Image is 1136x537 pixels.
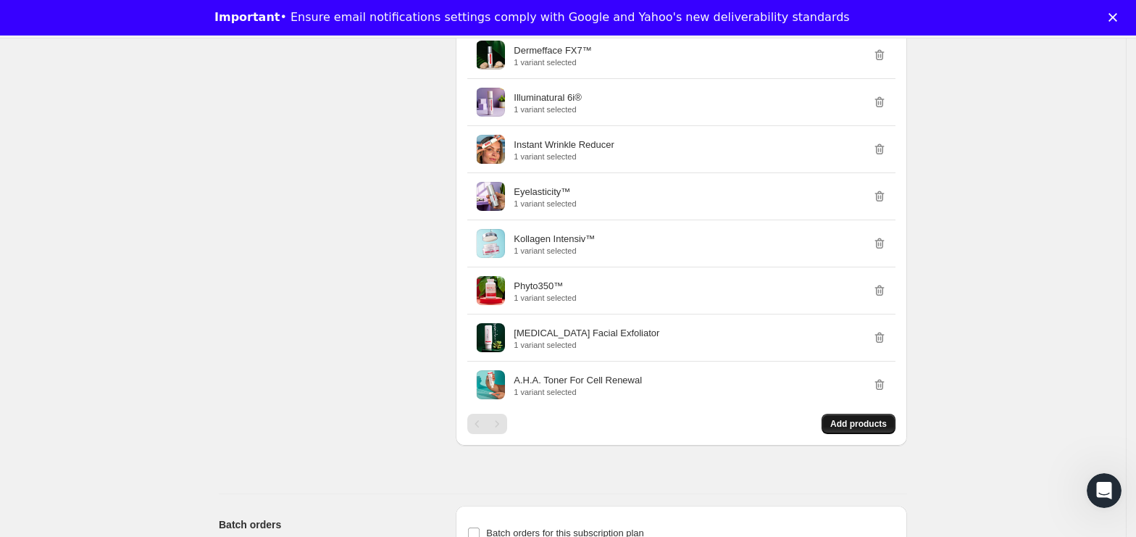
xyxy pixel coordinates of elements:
p: 1 variant selected [514,152,614,161]
p: [MEDICAL_DATA] Facial Exfoliator [514,326,659,341]
div: • Ensure email notifications settings comply with Google and Yahoo's new deliverability standards [214,10,850,25]
p: Instant Wrinkle Reducer [514,138,614,152]
p: 1 variant selected [514,105,581,114]
p: 1 variant selected [514,388,642,396]
p: 1 variant selected [514,341,659,349]
p: 1 variant selected [514,294,576,302]
p: Eyelasticity™ [514,185,570,199]
p: Kollagen Intensiv™ [514,232,595,246]
p: A.H.A. Toner For Cell Renewal [514,373,642,388]
img: Phyto350™ [477,276,505,305]
iframe: Intercom live chat [1087,473,1122,508]
button: Add products [822,414,895,434]
img: Illuminatural 6i® [477,88,505,117]
p: 1 variant selected [514,199,576,208]
a: Learn more [214,33,289,49]
p: Dermefface FX7™ [514,43,591,58]
div: Close [1108,13,1123,22]
nav: Pagination [467,414,507,434]
b: Important [214,10,280,24]
img: Microderm Facial Exfoliator [477,323,505,352]
img: Eyelasticity™ [477,182,505,211]
h2: Batch orders [219,517,433,532]
img: A.H.A. Toner For Cell Renewal [477,370,505,399]
span: Add products [830,418,887,430]
img: Kollagen Intensiv™ [477,229,505,258]
p: 1 variant selected [514,246,595,255]
p: 1 variant selected [514,58,591,67]
p: Illuminatural 6i® [514,91,581,105]
p: Phyto350™ [514,279,563,294]
img: Dermefface FX7™ [477,41,505,70]
img: Instant Wrinkle Reducer [477,135,505,164]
